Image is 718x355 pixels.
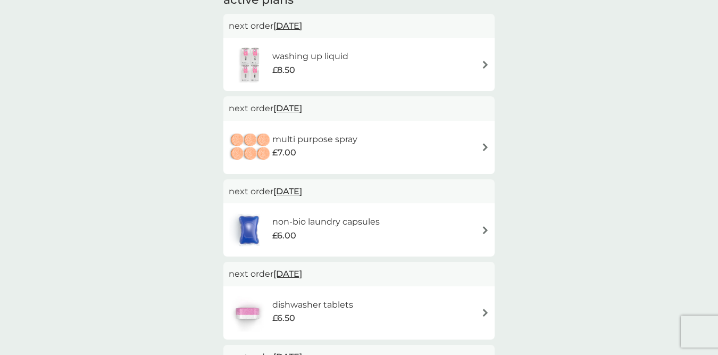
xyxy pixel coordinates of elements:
span: [DATE] [273,181,302,202]
p: next order [229,102,489,115]
h6: multi purpose spray [272,133,357,146]
span: £6.50 [272,311,295,325]
img: arrow right [481,143,489,151]
span: [DATE] [273,263,302,284]
img: arrow right [481,61,489,69]
h6: washing up liquid [272,49,348,63]
p: next order [229,185,489,199]
p: next order [229,19,489,33]
h6: non-bio laundry capsules [272,215,380,229]
p: next order [229,267,489,281]
span: [DATE] [273,98,302,119]
img: arrow right [481,309,489,317]
img: dishwasher tablets [229,294,266,332]
span: £8.50 [272,63,295,77]
img: washing up liquid [229,46,272,83]
span: £7.00 [272,146,296,160]
h6: dishwasher tablets [272,298,353,312]
img: non-bio laundry capsules [229,211,269,249]
img: multi purpose spray [229,129,272,166]
span: [DATE] [273,15,302,36]
span: £6.00 [272,229,296,243]
img: arrow right [481,226,489,234]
